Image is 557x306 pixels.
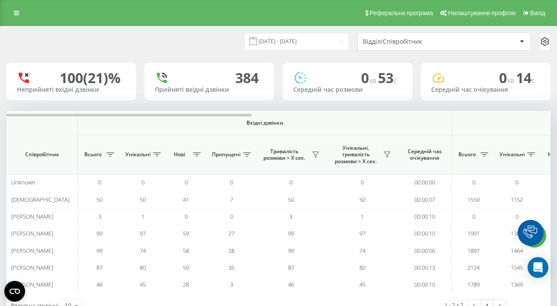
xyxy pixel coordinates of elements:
[394,76,397,85] span: c
[448,10,515,16] span: Налаштування профілю
[230,213,233,220] span: 0
[528,257,548,278] div: Open Intercom Messenger
[398,208,452,225] td: 00:00:10
[125,151,150,158] span: Унікальні
[228,264,234,271] span: 35
[359,247,365,254] span: 74
[140,247,146,254] span: 74
[398,242,452,259] td: 00:00:06
[96,229,102,237] span: 99
[98,213,101,220] span: 3
[398,174,452,191] td: 00:00:00
[507,76,516,85] span: хв
[183,264,189,271] span: 59
[511,264,523,271] span: 1545
[11,264,53,271] span: [PERSON_NAME]
[11,280,53,288] span: [PERSON_NAME]
[431,86,540,93] div: Середній час очікування
[288,247,294,254] span: 99
[228,229,234,237] span: 27
[361,178,364,186] span: 0
[515,178,519,186] span: 0
[11,229,53,237] span: [PERSON_NAME]
[361,213,364,220] span: 1
[531,76,535,85] span: c
[499,68,516,87] span: 0
[288,280,294,288] span: 46
[141,178,144,186] span: 0
[515,213,519,220] span: 0
[183,229,189,237] span: 59
[288,229,294,237] span: 99
[363,38,466,45] div: Відділ/Співробітник
[82,151,104,158] span: Всього
[499,151,525,158] span: Унікальні
[185,178,188,186] span: 0
[472,178,475,186] span: 0
[359,280,365,288] span: 45
[331,145,381,165] span: Унікальні, тривалість розмови > Х сек.
[516,68,535,87] span: 14
[212,151,240,158] span: Пропущені
[185,213,188,220] span: 0
[140,280,146,288] span: 45
[96,196,102,203] span: 50
[467,247,480,254] span: 1897
[288,264,294,271] span: 87
[96,247,102,254] span: 99
[467,196,480,203] span: 1559
[259,148,309,161] span: Тривалість розмови > Х сек.
[235,70,259,86] div: 384
[359,229,365,237] span: 97
[404,148,445,161] span: Середній час очікування
[398,259,452,276] td: 00:00:13
[17,86,126,93] div: Неприйняті вхідні дзвінки
[14,151,70,158] span: Співробітник
[140,264,146,271] span: 80
[183,280,189,288] span: 28
[361,68,378,87] span: 0
[100,119,429,126] span: Вхідні дзвінки
[230,178,233,186] span: 0
[96,280,102,288] span: 46
[228,247,234,254] span: 28
[369,76,378,85] span: хв
[141,213,144,220] span: 1
[11,178,35,186] span: Unknown
[467,264,480,271] span: 2124
[11,247,53,254] span: [PERSON_NAME]
[183,196,189,203] span: 41
[96,264,102,271] span: 87
[511,196,523,203] span: 1152
[4,281,25,302] button: Open CMP widget
[289,178,292,186] span: 0
[472,213,475,220] span: 0
[140,229,146,237] span: 97
[511,247,523,254] span: 1464
[359,264,365,271] span: 80
[288,196,294,203] span: 50
[511,280,523,288] span: 1369
[456,151,478,158] span: Всього
[155,86,264,93] div: Прийняті вхідні дзвінки
[230,280,233,288] span: 3
[11,196,70,203] span: [DEMOGRAPHIC_DATA]
[140,196,146,203] span: 50
[467,229,480,237] span: 1991
[60,70,121,86] div: 100 (21)%
[169,151,190,158] span: Нові
[293,86,402,93] div: Середній час розмови
[530,10,545,16] span: Вихід
[467,280,480,288] span: 1789
[11,213,53,220] span: [PERSON_NAME]
[230,196,233,203] span: 7
[398,225,452,242] td: 00:00:10
[511,229,523,237] span: 1384
[370,10,433,16] span: Реферальна програма
[378,68,397,87] span: 53
[98,178,101,186] span: 0
[183,247,189,254] span: 58
[398,191,452,208] td: 00:00:07
[289,213,292,220] span: 3
[359,196,365,203] span: 50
